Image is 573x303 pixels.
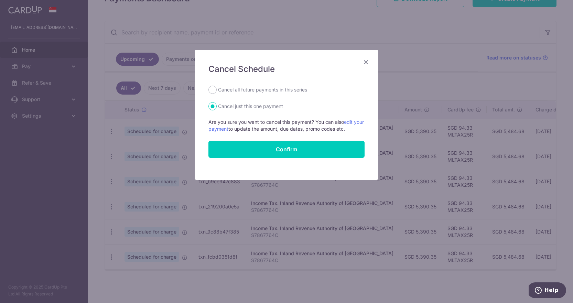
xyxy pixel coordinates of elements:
[218,102,283,110] label: Cancel just this one payment
[218,86,307,94] label: Cancel all future payments in this series
[362,58,370,66] button: Close
[208,64,365,75] h5: Cancel Schedule
[208,141,365,158] button: Confirm
[208,119,365,132] p: Are you sure you want to cancel this payment? You can also to update the amount, due dates, promo...
[529,282,566,300] iframe: Opens a widget where you can find more information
